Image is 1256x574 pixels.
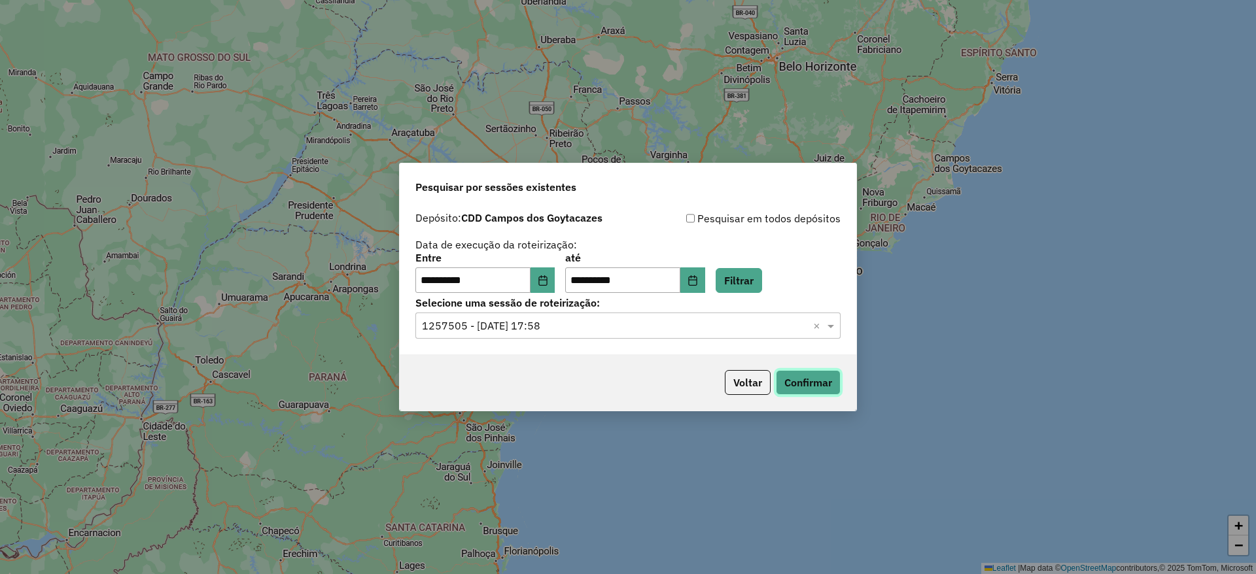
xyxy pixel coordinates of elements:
strong: CDD Campos dos Goytacazes [461,211,602,224]
span: Pesquisar por sessões existentes [415,179,576,195]
span: Clear all [813,318,824,333]
label: até [565,250,705,265]
button: Confirmar [776,370,841,395]
button: Voltar [725,370,771,395]
button: Filtrar [716,268,762,293]
label: Selecione uma sessão de roteirização: [415,295,841,311]
label: Entre [415,250,555,265]
button: Choose Date [680,267,705,294]
button: Choose Date [531,267,555,294]
div: Pesquisar em todos depósitos [628,211,841,226]
label: Depósito: [415,210,602,226]
label: Data de execução da roteirização: [415,237,577,252]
